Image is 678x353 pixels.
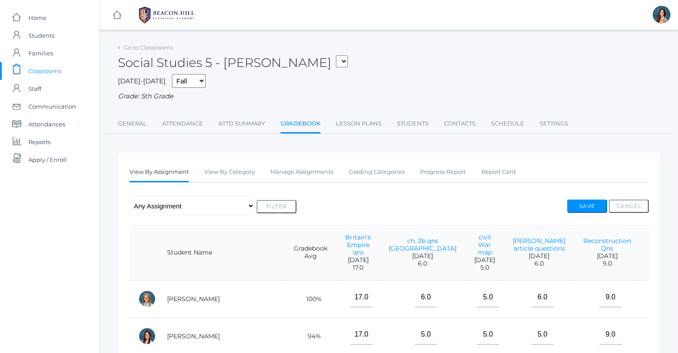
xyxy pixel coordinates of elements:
[218,115,265,133] a: Attd Summary
[389,237,456,252] a: ch. 3b qns [GEOGRAPHIC_DATA]
[397,115,429,133] a: Students
[281,115,320,134] a: Gradebook
[444,115,475,133] a: Contacts
[513,252,565,260] span: [DATE]
[118,56,348,70] h2: Social Studies 5 - [PERSON_NAME]
[540,115,568,133] a: Settings
[609,200,649,213] button: Cancel
[345,233,371,256] a: Britain's Empire qns
[389,252,456,260] span: [DATE]
[474,256,495,264] span: [DATE]
[285,280,336,318] td: 100%
[389,260,456,267] span: 6.0
[28,133,51,151] span: Reports
[158,225,285,281] th: Student Name
[28,151,67,169] span: Apply / Enroll
[167,295,220,303] a: [PERSON_NAME]
[28,27,55,44] span: Students
[162,115,203,133] a: Attendance
[138,327,156,345] div: Grace Carpenter
[118,115,147,133] a: General
[129,163,189,182] a: View By Assignment
[257,200,296,213] button: Filter
[167,332,220,340] a: [PERSON_NAME]
[345,256,371,264] span: [DATE]
[270,163,333,181] a: Manage Assignments
[481,163,516,181] a: Report Card
[583,237,631,252] a: Reconstruction Qns
[349,163,405,181] a: Grading Categories
[28,9,47,27] span: Home
[336,115,382,133] a: Lesson Plans
[653,6,670,24] div: Rebecca Salazar
[133,4,200,26] img: 1_BHCALogos-05.png
[28,98,76,115] span: Communication
[124,44,173,51] a: Go to Classrooms
[420,163,466,181] a: Progress Report
[28,62,61,80] span: Classrooms
[513,237,565,252] a: [PERSON_NAME] article questions
[583,260,631,267] span: 9.0
[138,290,156,308] div: Paige Albanese
[118,77,166,85] span: [DATE]-[DATE]
[567,200,607,213] button: Save
[513,260,565,267] span: 6.0
[583,252,631,260] span: [DATE]
[28,115,65,133] span: Attendances
[491,115,524,133] a: Schedule
[478,233,492,256] a: civil War map
[474,264,495,271] span: 5.0
[204,163,255,181] a: View By Category
[345,264,371,271] span: 17.0
[118,91,660,102] div: Grade: 5th Grade
[28,80,41,98] span: Staff
[28,44,53,62] span: Families
[285,225,336,281] th: Gradebook Avg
